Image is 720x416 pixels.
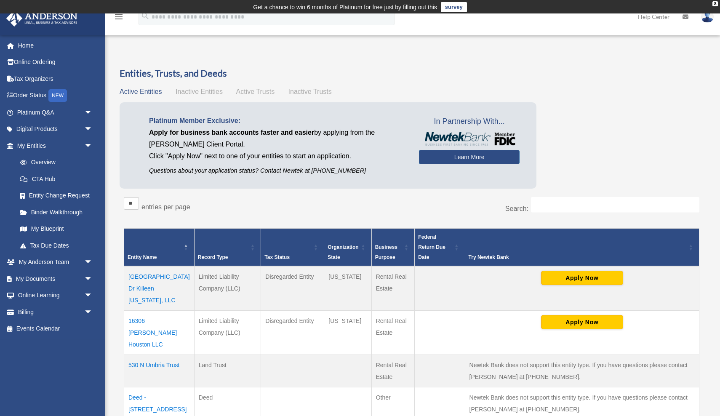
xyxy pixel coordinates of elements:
[194,355,261,387] td: Land Trust
[4,10,80,27] img: Anderson Advisors Platinum Portal
[469,252,686,262] div: Try Newtek Bank
[253,2,437,12] div: Get a chance to win 6 months of Platinum for free just by filling out this
[149,115,406,127] p: Platinum Member Exclusive:
[441,2,467,12] a: survey
[6,254,105,271] a: My Anderson Teamarrow_drop_down
[176,88,223,95] span: Inactive Entities
[6,320,105,337] a: Events Calendar
[6,104,105,121] a: Platinum Q&Aarrow_drop_down
[465,228,699,266] th: Try Newtek Bank : Activate to sort
[505,205,528,212] label: Search:
[261,310,324,355] td: Disregarded Entity
[6,137,101,154] a: My Entitiesarrow_drop_down
[371,228,415,266] th: Business Purpose: Activate to sort
[324,228,371,266] th: Organization State: Activate to sort
[149,165,406,176] p: Questions about your application status? Contact Newtek at [PHONE_NUMBER]
[324,266,371,311] td: [US_STATE]
[48,89,67,102] div: NEW
[541,271,623,285] button: Apply Now
[6,270,105,287] a: My Documentsarrow_drop_down
[149,127,406,150] p: by applying from the [PERSON_NAME] Client Portal.
[84,137,101,155] span: arrow_drop_down
[124,355,195,387] td: 530 N Umbria Trust
[12,221,101,237] a: My Blueprint
[149,150,406,162] p: Click "Apply Now" next to one of your entities to start an application.
[124,228,195,266] th: Entity Name: Activate to invert sorting
[712,1,718,6] div: close
[6,54,105,71] a: Online Ordering
[6,121,105,138] a: Digital Productsarrow_drop_down
[194,310,261,355] td: Limited Liability Company (LLC)
[419,150,520,164] a: Learn More
[418,234,445,260] span: Federal Return Due Date
[261,228,324,266] th: Tax Status: Activate to sort
[12,237,101,254] a: Tax Due Dates
[84,287,101,304] span: arrow_drop_down
[288,88,332,95] span: Inactive Trusts
[12,204,101,221] a: Binder Walkthrough
[6,37,105,54] a: Home
[236,88,275,95] span: Active Trusts
[541,315,623,329] button: Apply Now
[415,228,465,266] th: Federal Return Due Date: Activate to sort
[12,187,101,204] a: Entity Change Request
[194,228,261,266] th: Record Type: Activate to sort
[419,115,520,128] span: In Partnership With...
[6,304,105,320] a: Billingarrow_drop_down
[12,171,101,187] a: CTA Hub
[423,132,515,146] img: NewtekBankLogoSM.png
[124,266,195,311] td: [GEOGRAPHIC_DATA] Dr Killeen [US_STATE], LLC
[120,88,162,95] span: Active Entities
[114,12,124,22] i: menu
[261,266,324,311] td: Disregarded Entity
[371,355,415,387] td: Rental Real Estate
[371,310,415,355] td: Rental Real Estate
[375,244,397,260] span: Business Purpose
[84,121,101,138] span: arrow_drop_down
[128,254,157,260] span: Entity Name
[371,266,415,311] td: Rental Real Estate
[194,266,261,311] td: Limited Liability Company (LLC)
[6,287,105,304] a: Online Learningarrow_drop_down
[324,310,371,355] td: [US_STATE]
[124,310,195,355] td: 16306 [PERSON_NAME] Houston LLC
[701,11,714,23] img: User Pic
[84,104,101,121] span: arrow_drop_down
[6,70,105,87] a: Tax Organizers
[6,87,105,104] a: Order StatusNEW
[84,270,101,288] span: arrow_drop_down
[198,254,228,260] span: Record Type
[84,304,101,321] span: arrow_drop_down
[149,129,314,136] span: Apply for business bank accounts faster and easier
[465,355,699,387] td: Newtek Bank does not support this entity type. If you have questions please contact [PERSON_NAME]...
[141,11,150,21] i: search
[141,203,190,211] label: entries per page
[84,254,101,271] span: arrow_drop_down
[120,67,704,80] h3: Entities, Trusts, and Deeds
[328,244,358,260] span: Organization State
[114,15,124,22] a: menu
[12,154,97,171] a: Overview
[264,254,290,260] span: Tax Status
